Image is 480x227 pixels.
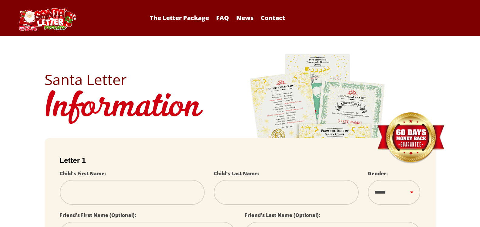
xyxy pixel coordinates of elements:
[147,14,212,22] a: The Letter Package
[249,53,386,223] img: letters.png
[45,72,436,87] h2: Santa Letter
[368,170,388,177] label: Gender:
[214,170,259,177] label: Child's Last Name:
[233,14,257,22] a: News
[60,170,106,177] label: Child's First Name:
[245,212,320,218] label: Friend's Last Name (Optional):
[213,14,232,22] a: FAQ
[60,156,421,165] h2: Letter 1
[377,112,445,164] img: Money Back Guarantee
[17,8,77,31] img: Santa Letter Logo
[45,87,436,129] h1: Information
[258,14,288,22] a: Contact
[60,212,136,218] label: Friend's First Name (Optional):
